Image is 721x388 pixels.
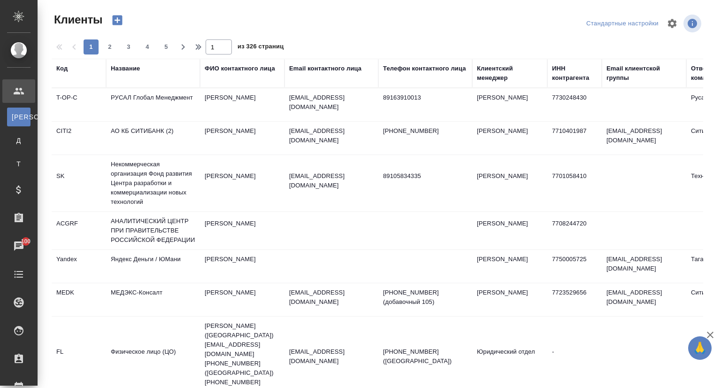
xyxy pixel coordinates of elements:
button: 2 [102,39,117,54]
td: [PERSON_NAME] [472,88,547,121]
td: [PERSON_NAME] [200,214,284,247]
td: [EMAIL_ADDRESS][DOMAIN_NAME] [602,283,686,316]
td: [PERSON_NAME] [472,283,547,316]
span: Д [12,136,26,145]
div: split button [584,16,661,31]
span: 2 [102,42,117,52]
button: 3 [121,39,136,54]
td: ACGRF [52,214,106,247]
div: ИНН контрагента [552,64,597,83]
div: Телефон контактного лица [383,64,466,73]
span: Посмотреть информацию [683,15,703,32]
p: [EMAIL_ADDRESS][DOMAIN_NAME] [289,171,374,190]
span: Т [12,159,26,169]
span: 4 [140,42,155,52]
p: 89163910013 [383,93,468,102]
td: 7750005725 [547,250,602,283]
td: [PERSON_NAME] [472,214,547,247]
td: [PERSON_NAME] [200,250,284,283]
span: Клиенты [52,12,102,27]
button: 🙏 [688,336,712,360]
button: Создать [106,12,129,28]
td: CITI2 [52,122,106,155]
span: [PERSON_NAME] [12,112,26,122]
p: 89105834335 [383,171,468,181]
span: 100 [15,237,37,246]
td: - [547,342,602,375]
p: [PHONE_NUMBER] [383,126,468,136]
a: [PERSON_NAME] [7,108,31,126]
span: Настроить таблицу [661,12,683,35]
button: 4 [140,39,155,54]
div: Код [56,64,68,73]
span: 🙏 [692,338,708,358]
td: [PERSON_NAME] [472,167,547,200]
a: Т [7,155,31,173]
a: 100 [2,234,35,258]
td: MEDK [52,283,106,316]
div: Название [111,64,140,73]
p: [PHONE_NUMBER] ([GEOGRAPHIC_DATA]) [383,347,468,366]
span: из 326 страниц [238,41,284,54]
td: Юридический отдел [472,342,547,375]
span: 5 [159,42,174,52]
td: 7708244720 [547,214,602,247]
td: Яндекс Деньги / ЮМани [106,250,200,283]
td: Физическое лицо (ЦО) [106,342,200,375]
p: [PHONE_NUMBER] (добавочный 105) [383,288,468,307]
p: [EMAIL_ADDRESS][DOMAIN_NAME] [289,93,374,112]
button: 5 [159,39,174,54]
p: [EMAIL_ADDRESS][DOMAIN_NAME] [289,347,374,366]
td: АНАЛИТИЧЕСКИЙ ЦЕНТР ПРИ ПРАВИТЕЛЬСТВЕ РОССИЙСКОЙ ФЕДЕРАЦИИ [106,212,200,249]
p: [EMAIL_ADDRESS][DOMAIN_NAME] [289,288,374,307]
td: [PERSON_NAME] [200,167,284,200]
p: [EMAIL_ADDRESS][DOMAIN_NAME] [289,126,374,145]
td: [PERSON_NAME] [200,88,284,121]
div: Клиентский менеджер [477,64,543,83]
a: Д [7,131,31,150]
td: 7723529656 [547,283,602,316]
td: 7710401987 [547,122,602,155]
td: [EMAIL_ADDRESS][DOMAIN_NAME] [602,122,686,155]
td: SK [52,167,106,200]
td: [PERSON_NAME] [472,250,547,283]
td: T-OP-C [52,88,106,121]
td: [PERSON_NAME] [472,122,547,155]
td: Yandex [52,250,106,283]
td: 7730248430 [547,88,602,121]
td: МЕДЭКС-Консалт [106,283,200,316]
td: [PERSON_NAME] [200,283,284,316]
td: Некоммерческая организация Фонд развития Центра разработки и коммерциализации новых технологий [106,155,200,211]
td: [EMAIL_ADDRESS][DOMAIN_NAME] [602,250,686,283]
td: FL [52,342,106,375]
td: [PERSON_NAME] [200,122,284,155]
td: РУСАЛ Глобал Менеджмент [106,88,200,121]
div: Email контактного лица [289,64,361,73]
div: Email клиентской группы [606,64,682,83]
div: ФИО контактного лица [205,64,275,73]
span: 3 [121,42,136,52]
td: АО КБ СИТИБАНК (2) [106,122,200,155]
td: 7701058410 [547,167,602,200]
